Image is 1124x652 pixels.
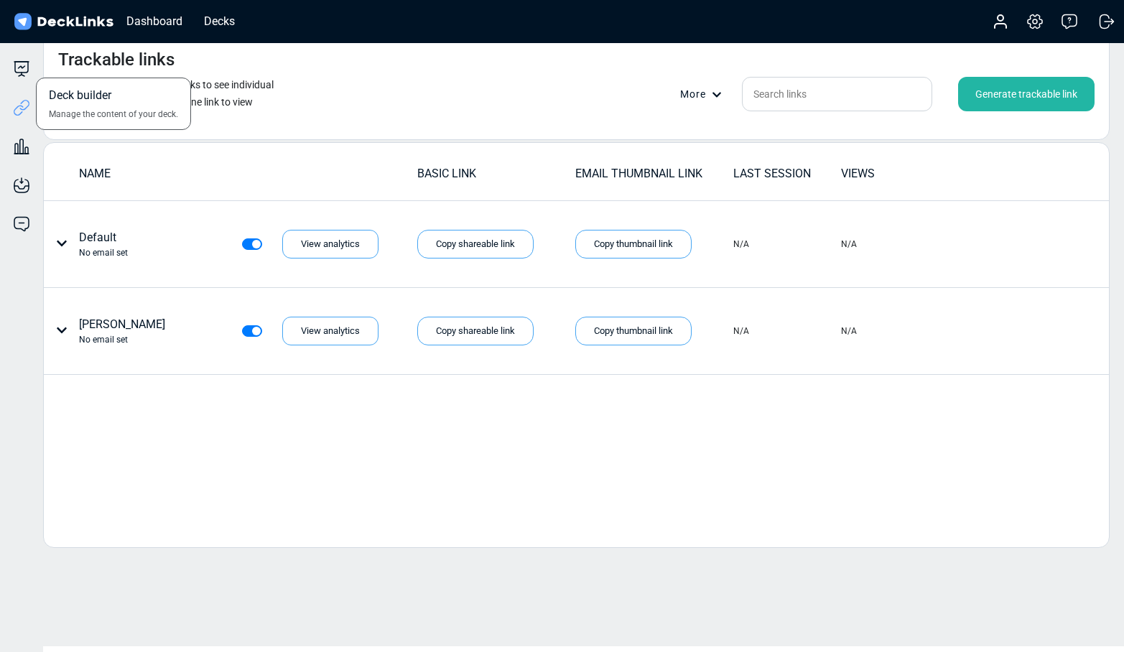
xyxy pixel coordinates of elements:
td: BASIC LINK [417,164,575,190]
div: LAST SESSION [733,165,840,182]
div: N/A [841,238,857,251]
div: NAME [79,165,416,182]
div: Copy thumbnail link [575,230,692,259]
div: View analytics [282,317,378,345]
div: N/A [733,325,749,337]
div: Copy shareable link [417,230,534,259]
div: [PERSON_NAME] [79,316,165,346]
div: No email set [79,333,165,346]
div: More [680,87,730,102]
h4: Trackable links [58,50,175,70]
div: Copy thumbnail link [575,317,692,345]
div: N/A [733,238,749,251]
div: N/A [841,325,857,337]
div: View analytics [282,230,378,259]
td: EMAIL THUMBNAIL LINK [575,164,733,190]
span: Deck builder [49,87,111,108]
div: VIEWS [841,165,947,182]
div: Dashboard [119,12,190,30]
div: Decks [197,12,242,30]
input: Search links [742,77,932,111]
span: Manage the content of your deck. [49,108,178,121]
img: DeckLinks [11,11,116,32]
div: Copy shareable link [417,317,534,345]
div: Generate trackable link [958,77,1095,111]
div: Default [79,229,128,259]
div: No email set [79,246,128,259]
